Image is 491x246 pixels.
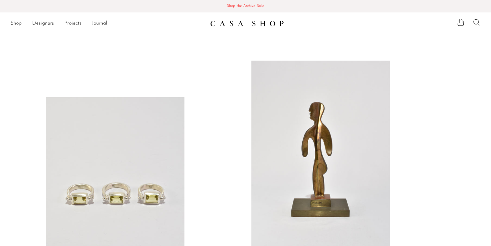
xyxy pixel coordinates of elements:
nav: Desktop navigation [11,18,205,29]
a: Designers [32,19,54,28]
ul: NEW HEADER MENU [11,18,205,29]
span: Shop the Archive Sale [5,3,486,10]
a: Projects [64,19,81,28]
a: Journal [92,19,107,28]
a: Shop [11,19,22,28]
